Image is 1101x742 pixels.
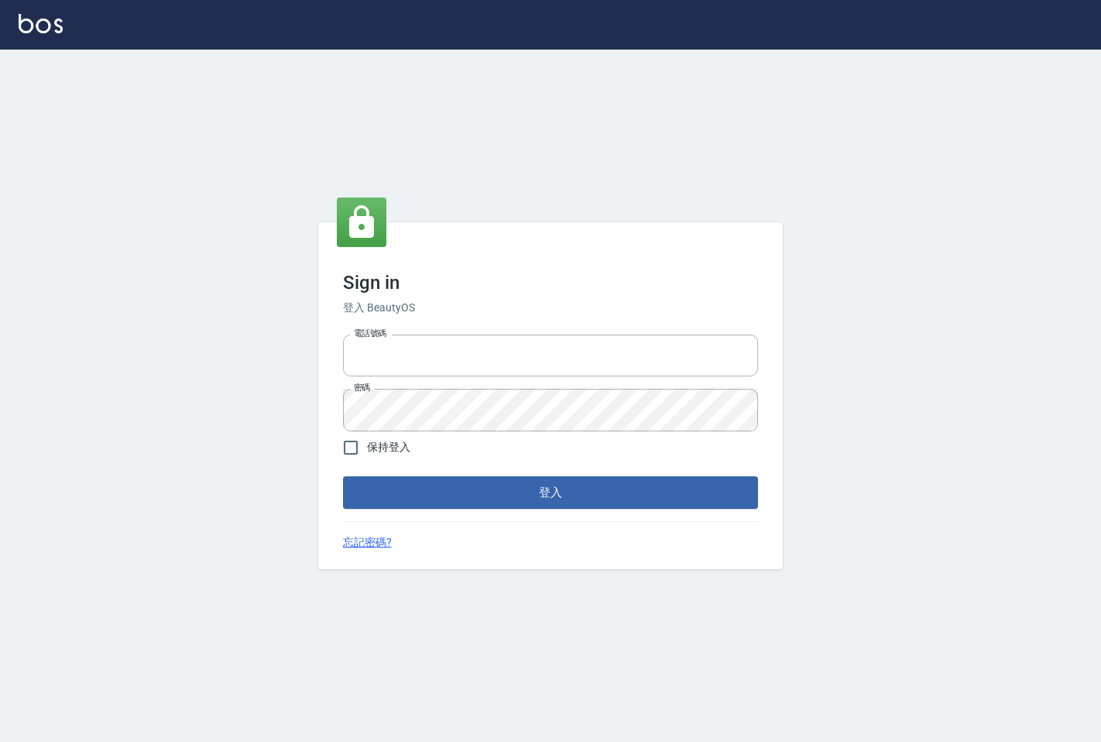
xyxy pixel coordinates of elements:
h3: Sign in [343,272,758,294]
label: 密碼 [354,382,370,393]
button: 登入 [343,476,758,509]
img: Logo [19,14,63,33]
label: 電話號碼 [354,328,386,339]
h6: 登入 BeautyOS [343,300,758,316]
span: 保持登入 [367,439,410,455]
a: 忘記密碼? [343,534,392,551]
